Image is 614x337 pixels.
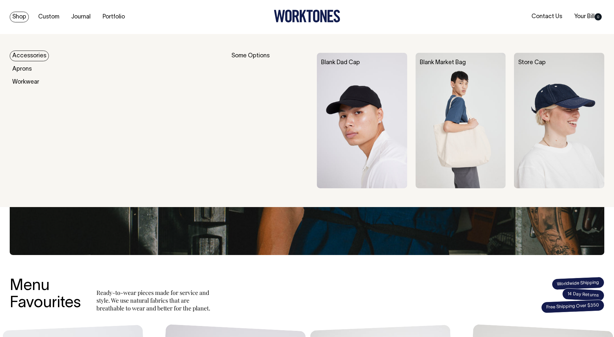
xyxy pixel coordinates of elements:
a: Blank Dad Cap [321,60,360,65]
span: Free Shipping Over $350 [541,299,604,313]
img: Store Cap [514,53,604,188]
h3: Menu Favourites [10,278,81,312]
span: 0 [595,13,602,20]
a: Contact Us [529,11,565,22]
a: Shop [10,12,29,22]
a: Workwear [10,77,42,87]
img: Blank Dad Cap [317,53,407,188]
a: Custom [36,12,62,22]
img: Blank Market Bag [416,53,506,188]
a: Aprons [10,64,34,75]
div: Some Options [231,53,309,188]
a: Your Bill0 [572,11,604,22]
a: Portfolio [100,12,128,22]
a: Blank Market Bag [420,60,466,65]
p: Ready-to-wear pieces made for service and style. We use natural fabrics that are breathable to we... [96,289,213,312]
a: Journal [69,12,93,22]
a: Accessories [10,51,49,61]
span: 14 Day Returns [562,288,605,302]
a: Store Cap [518,60,546,65]
span: Worldwide Shipping [552,276,604,290]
